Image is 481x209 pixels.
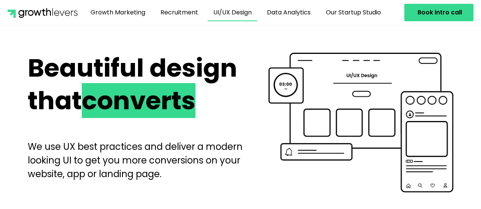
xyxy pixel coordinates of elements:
a: Book intro call [404,4,473,21]
nav: Menu [78,4,394,21]
a: UI/UX Design [208,4,257,21]
span: converts [82,83,195,118]
a: Recruitment [155,4,204,21]
a: Growth Marketing [85,4,151,21]
h2: Beautiful design that [28,52,246,117]
p: We use UX best practices and deliver a modern looking UI to get you more conversions on your webs... [28,140,246,181]
span: Book intro call [418,9,462,16]
a: Our Startup Studio [320,4,387,21]
a: Data Analytics [261,4,316,21]
g: 03:00 [279,83,291,86]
